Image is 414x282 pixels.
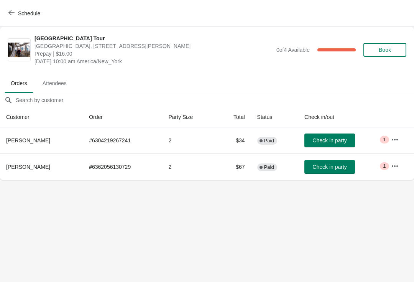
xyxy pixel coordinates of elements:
button: Check in party [304,134,355,147]
img: City Hall Tower Tour [8,43,30,58]
span: Paid [264,164,274,170]
button: Schedule [4,7,46,20]
td: 2 [162,153,216,180]
span: Check in party [312,164,347,170]
td: $67 [216,153,251,180]
td: # 6362056130729 [83,153,162,180]
span: Orders [5,76,33,90]
span: Paid [264,138,274,144]
th: Check in/out [298,107,385,127]
th: Total [216,107,251,127]
th: Order [83,107,162,127]
td: $34 [216,127,251,153]
td: 2 [162,127,216,153]
span: Check in party [312,137,347,143]
button: Check in party [304,160,355,174]
span: [DATE] 10:00 am America/New_York [34,58,273,65]
span: 1 [383,163,386,169]
span: Book [379,47,391,53]
span: [PERSON_NAME] [6,137,50,143]
button: Book [363,43,406,57]
input: Search by customer [15,93,414,107]
th: Party Size [162,107,216,127]
span: 0 of 4 Available [276,47,310,53]
td: # 6304219267241 [83,127,162,153]
span: 1 [383,137,386,143]
span: [GEOGRAPHIC_DATA] Tour [34,35,273,42]
th: Status [251,107,298,127]
span: Attendees [36,76,73,90]
span: [PERSON_NAME] [6,164,50,170]
span: Schedule [18,10,40,16]
span: [GEOGRAPHIC_DATA], [STREET_ADDRESS][PERSON_NAME] [34,42,273,50]
span: Prepay | $16.00 [34,50,273,58]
